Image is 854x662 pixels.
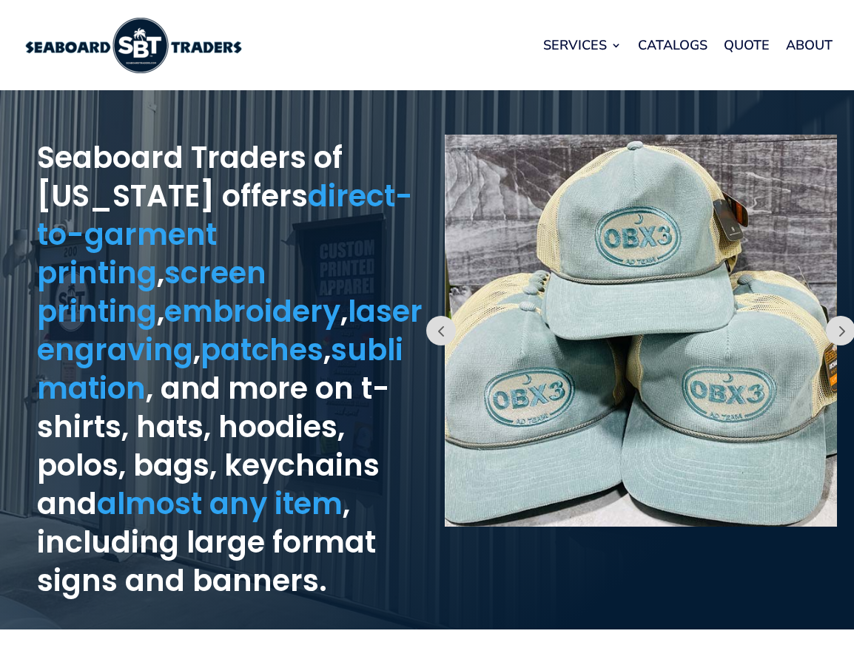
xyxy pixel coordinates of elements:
[97,483,343,524] a: almost any item
[638,17,707,73] a: Catalogs
[37,175,413,294] a: direct-to-garment printing
[426,316,456,345] button: Prev
[37,252,266,332] a: screen printing
[724,17,770,73] a: Quote
[786,17,833,73] a: About
[37,138,427,607] h1: Seaboard Traders of [US_STATE] offers , , , , , , and more on t-shirts, hats, hoodies, polos, bag...
[37,329,403,409] a: sublimation
[164,291,340,332] a: embroidery
[445,135,837,527] img: embroidered hats
[201,329,323,371] a: patches
[37,291,423,371] a: laser engraving
[543,17,622,73] a: Services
